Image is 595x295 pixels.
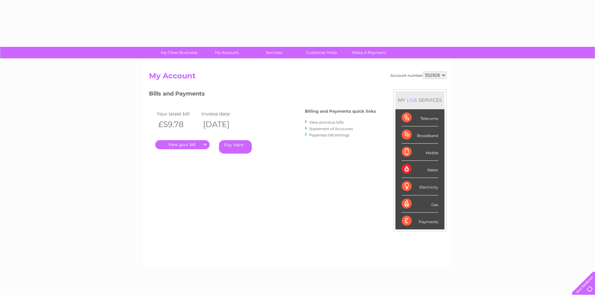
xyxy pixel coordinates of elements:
a: Paperless bill settings [309,133,350,137]
a: Make A Payment [343,47,395,58]
a: Services [248,47,300,58]
a: My Clear Business [153,47,205,58]
a: My Account [201,47,252,58]
h2: My Account [149,71,446,83]
div: Account number [390,71,446,79]
div: Broadband [402,126,438,144]
div: Gas [402,195,438,213]
div: Telecoms [402,109,438,126]
th: [DATE] [200,118,245,131]
a: View previous bills [309,120,344,125]
th: £59.78 [155,118,200,131]
div: Payments [402,213,438,229]
td: Invoice date [200,110,245,118]
div: LIVE [405,97,419,103]
a: . [155,140,210,149]
a: Statement of Accounts [309,126,353,131]
a: Pay Here [219,140,252,154]
div: Electricity [402,178,438,195]
h3: Bills and Payments [149,89,376,100]
a: Customer Help [296,47,347,58]
div: Water [402,161,438,178]
div: Mobile [402,144,438,161]
div: MY SERVICES [395,91,444,109]
h4: Billing and Payments quick links [305,109,376,114]
td: Your latest bill [155,110,200,118]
